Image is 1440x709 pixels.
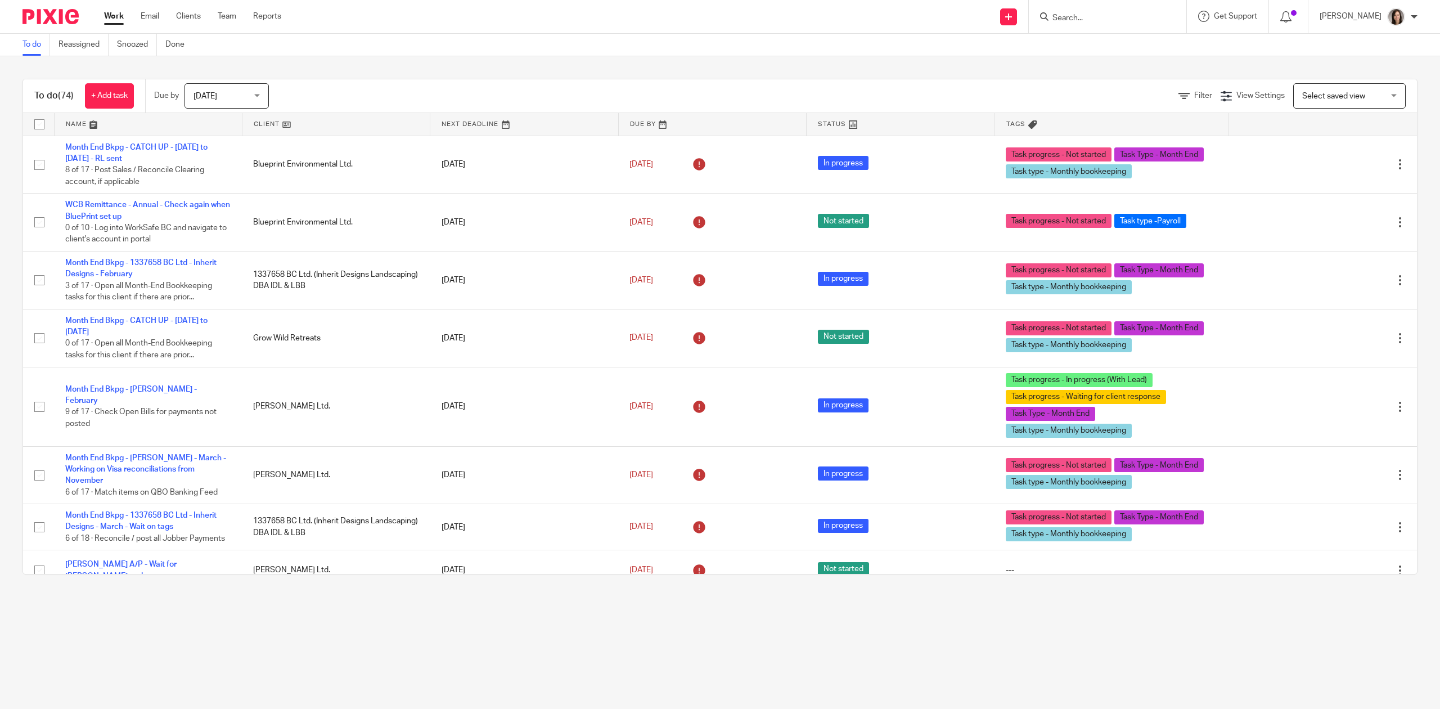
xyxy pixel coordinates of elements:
span: 8 of 17 · Post Sales / Reconcile Clearing account, if applicable [65,166,204,186]
td: Blueprint Environmental Ltd. [242,136,430,194]
a: + Add task [85,83,134,109]
span: Task progress - Not started [1006,214,1111,228]
td: [DATE] [430,446,618,504]
span: Get Support [1214,12,1257,20]
span: Task Type - Month End [1114,263,1204,277]
span: [DATE] [629,523,653,531]
h1: To do [34,90,74,102]
span: Task Type - Month End [1114,510,1204,524]
span: Task Type - Month End [1006,407,1095,421]
a: Month End Bkpg - [PERSON_NAME] - March -Working on Visa reconciliations from November [65,454,226,485]
td: [DATE] [430,194,618,252]
span: Task type - Monthly bookkeeping [1006,280,1132,294]
span: Filter [1194,92,1212,100]
a: Month End Bkpg - CATCH UP - [DATE] to [DATE] [65,317,208,336]
td: Blueprint Environmental Ltd. [242,194,430,252]
img: Danielle%20photo.jpg [1387,8,1405,26]
span: [DATE] [629,566,653,574]
span: Not started [818,214,869,228]
span: (74) [58,91,74,100]
td: 1337658 BC Ltd. (Inherit Designs Landscaping) DBA IDL & LBB [242,504,430,550]
a: WCB Remittance - Annual - Check again when BluePrint set up [65,201,230,220]
span: [DATE] [629,218,653,226]
a: Clients [176,11,201,22]
span: In progress [818,466,868,481]
span: [DATE] [629,276,653,284]
span: Not started [818,330,869,344]
span: In progress [818,519,868,533]
td: [PERSON_NAME] Ltd. [242,367,430,446]
span: Task progress - Not started [1006,263,1111,277]
a: Month End Bkpg - CATCH UP - [DATE] to [DATE] - RL sent [65,143,208,163]
a: Month End Bkpg - [PERSON_NAME] - February [65,385,197,405]
span: Task Type - Month End [1114,458,1204,472]
td: 1337658 BC Ltd. (Inherit Designs Landscaping) DBA IDL & LBB [242,252,430,309]
a: [PERSON_NAME] A/P - Wait for [PERSON_NAME] reply [65,560,177,580]
span: Task Type - Month End [1114,321,1204,335]
span: [DATE] [629,471,653,479]
span: In progress [818,398,868,412]
td: [DATE] [430,309,618,367]
td: [DATE] [430,136,618,194]
td: [DATE] [430,504,618,550]
span: Task progress - Not started [1006,321,1111,335]
td: [DATE] [430,252,618,309]
span: Task progress - Not started [1006,458,1111,472]
a: Snoozed [117,34,157,56]
span: [DATE] [629,160,653,168]
span: 3 of 17 · Open all Month-End Bookkeeping tasks for this client if there are prior... [65,282,212,302]
span: 6 of 17 · Match items on QBO Banking Feed [65,488,218,496]
span: View Settings [1236,92,1285,100]
a: Email [141,11,159,22]
td: Grow Wild Retreats [242,309,430,367]
span: Not started [818,562,869,576]
img: Pixie [22,9,79,24]
p: [PERSON_NAME] [1320,11,1381,22]
span: Task Type - Month End [1114,147,1204,161]
span: Task type - Monthly bookkeeping [1006,527,1132,541]
span: Select saved view [1302,92,1365,100]
span: Task progress - Not started [1006,147,1111,161]
a: Month End Bkpg - 1337658 BC Ltd - Inherit Designs - February [65,259,217,278]
a: Done [165,34,193,56]
span: In progress [818,272,868,286]
td: [DATE] [430,367,618,446]
td: [DATE] [430,550,618,590]
span: In progress [818,156,868,170]
span: Task type - Monthly bookkeeping [1006,424,1132,438]
span: Task type - Monthly bookkeeping [1006,338,1132,352]
a: Month End Bkpg - 1337658 BC Ltd - Inherit Designs - March - Wait on tags [65,511,217,531]
td: [PERSON_NAME] Ltd. [242,550,430,590]
span: Task progress - In progress (With Lead) [1006,373,1153,387]
a: Reassigned [58,34,109,56]
span: Tags [1006,121,1025,127]
div: --- [1006,564,1217,576]
span: Task type -Payroll [1114,214,1186,228]
a: Work [104,11,124,22]
span: 6 of 18 · Reconcile / post all Jobber Payments [65,535,225,542]
span: 0 of 17 · Open all Month-End Bookkeeping tasks for this client if there are prior... [65,340,212,360]
p: Due by [154,90,179,101]
span: [DATE] [629,402,653,410]
span: 9 of 17 · Check Open Bills for payments not posted [65,409,217,428]
a: To do [22,34,50,56]
span: Task type - Monthly bookkeeping [1006,164,1132,178]
a: Team [218,11,236,22]
span: 0 of 10 · Log into WorkSafe BC and navigate to client's account in portal [65,224,227,244]
span: [DATE] [193,92,217,100]
a: Reports [253,11,281,22]
td: [PERSON_NAME] Ltd. [242,446,430,504]
span: Task progress - Not started [1006,510,1111,524]
input: Search [1051,14,1153,24]
span: Task progress - Waiting for client response [1006,390,1166,404]
span: [DATE] [629,334,653,342]
span: Task type - Monthly bookkeeping [1006,475,1132,489]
